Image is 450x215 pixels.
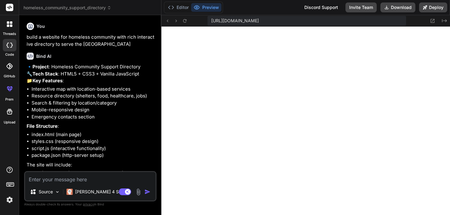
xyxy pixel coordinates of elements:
[27,34,155,48] p: build a website for homeless community with rich interactive directory to serve the [GEOGRAPHIC_D...
[36,53,51,59] h6: Bind AI
[32,170,155,183] li: : Emergency shelter, food banks, healthcare, job assistance, legal aid
[32,138,155,145] li: styles.css (responsive design)
[165,3,191,12] button: Editor
[191,3,221,12] button: Preview
[4,120,15,125] label: Upload
[32,92,155,100] li: Resource directory (shelters, food, healthcare, jobs)
[24,5,111,11] span: homeless_community_support_directory
[39,189,53,195] p: Source
[3,31,16,37] label: threads
[32,145,155,152] li: script.js (interactive functionality)
[161,27,450,215] iframe: Preview
[83,202,94,206] span: privacy
[144,189,151,195] img: icon
[32,152,155,159] li: package.json (http-server setup)
[75,189,121,195] p: [PERSON_NAME] 4 S..
[4,74,15,79] label: GitHub
[345,2,377,12] button: Invite Team
[27,123,58,129] strong: File Structure
[32,114,155,121] li: Emergency contacts section
[27,123,155,130] p: :
[5,52,14,57] label: code
[24,201,156,207] p: Always double-check its answers. Your in Bind
[32,78,62,84] strong: Key Features
[32,170,75,176] strong: Service Categories
[211,18,259,24] span: [URL][DOMAIN_NAME]
[4,195,15,205] img: settings
[32,131,155,138] li: index.html (main page)
[135,188,142,196] img: attachment
[32,100,155,107] li: Search & filtering by location/category
[32,106,155,114] li: Mobile-responsive design
[5,97,14,102] label: prem
[301,2,342,12] div: Discord Support
[27,161,155,169] p: The site will include:
[32,86,155,93] li: Interactive map with location-based services
[32,71,58,77] strong: Tech Stack
[36,23,45,29] h6: You
[380,2,415,12] button: Download
[32,64,49,70] strong: Project
[27,63,155,84] p: 🔹 : Homeless Community Support Directory 🔧 : HTML5 + CSS3 + Vanilla JavaScript 📁 :
[419,2,447,12] button: Deploy
[55,189,60,195] img: Pick Models
[66,189,73,195] img: Claude 4 Sonnet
